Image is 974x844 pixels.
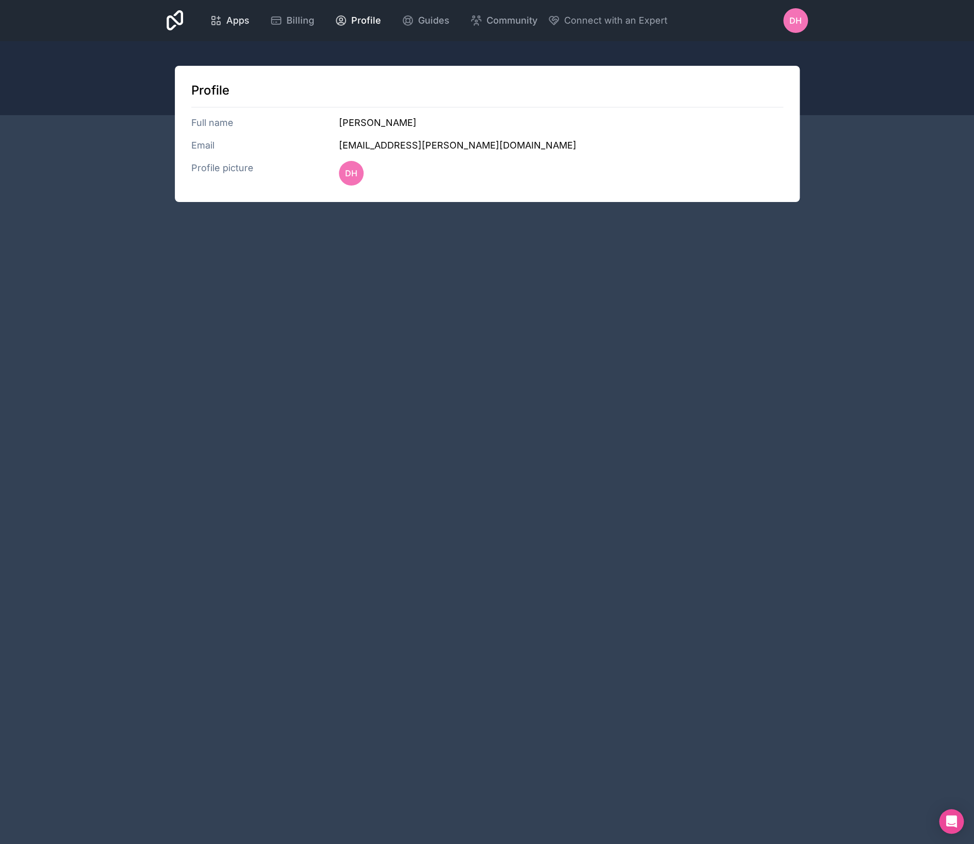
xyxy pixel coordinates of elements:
span: Apps [226,13,249,28]
h1: Profile [191,82,783,99]
h3: Email [191,138,339,153]
span: Connect with an Expert [564,13,668,28]
a: Apps [202,9,258,32]
span: Community [486,13,537,28]
span: Billing [286,13,314,28]
a: Community [462,9,546,32]
h3: [EMAIL_ADDRESS][PERSON_NAME][DOMAIN_NAME] [339,138,783,153]
a: Profile [327,9,389,32]
h3: Profile picture [191,161,339,186]
button: Connect with an Expert [548,13,668,28]
a: Guides [393,9,458,32]
a: Billing [262,9,322,32]
div: Open Intercom Messenger [939,809,964,834]
span: DH [345,167,357,179]
h3: [PERSON_NAME] [339,116,783,130]
span: Guides [418,13,449,28]
span: DH [789,14,802,27]
h3: Full name [191,116,339,130]
span: Profile [351,13,381,28]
